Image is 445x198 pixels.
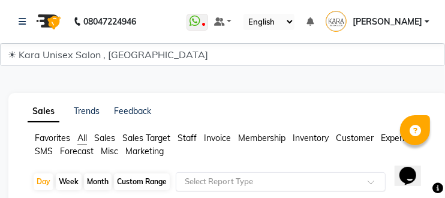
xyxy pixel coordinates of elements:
span: Favorites [35,133,70,143]
span: Membership [238,133,285,143]
div: Day [34,173,53,190]
iframe: chat widget [395,150,433,186]
span: Inventory [293,133,329,143]
span: SMS [35,146,53,157]
span: Marketing [125,146,164,157]
span: Staff [178,133,197,143]
span: Customer [336,133,374,143]
img: logo [31,5,64,38]
a: Feedback [114,106,151,116]
b: 08047224946 [83,5,136,38]
span: Expense [381,133,413,143]
span: Invoice [204,133,231,143]
span: All [77,133,87,143]
span: Sales Target [122,133,170,143]
span: Misc [101,146,118,157]
span: Forecast [60,146,94,157]
img: Sapana [326,11,347,32]
span: Sales [94,133,115,143]
div: Month [84,173,112,190]
div: Week [56,173,82,190]
a: Sales [28,101,59,122]
a: Trends [74,106,100,116]
span: [PERSON_NAME] [353,16,422,28]
div: Custom Range [114,173,170,190]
